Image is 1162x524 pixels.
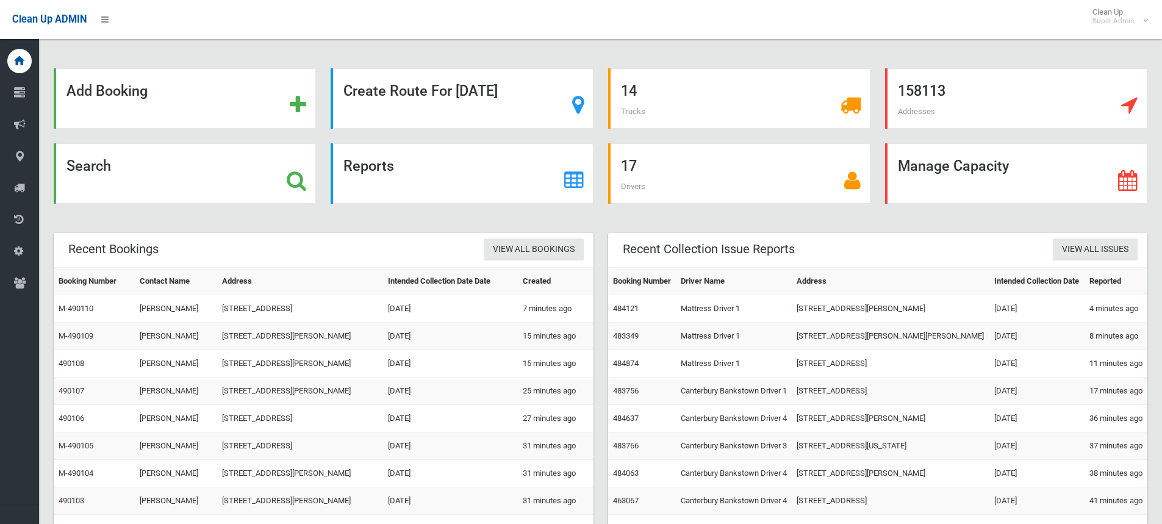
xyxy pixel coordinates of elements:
[989,378,1084,405] td: [DATE]
[518,268,594,295] th: Created
[613,386,639,395] a: 483756
[676,487,792,515] td: Canterbury Bankstown Driver 4
[989,432,1084,460] td: [DATE]
[135,487,217,515] td: [PERSON_NAME]
[608,143,870,204] a: 17 Drivers
[343,82,498,99] strong: Create Route For [DATE]
[613,331,639,340] a: 483349
[898,157,1009,174] strong: Manage Capacity
[676,268,792,295] th: Driver Name
[792,378,989,405] td: [STREET_ADDRESS]
[621,82,637,99] strong: 14
[217,487,383,515] td: [STREET_ADDRESS][PERSON_NAME]
[135,350,217,378] td: [PERSON_NAME]
[135,295,217,323] td: [PERSON_NAME]
[1085,378,1147,405] td: 17 minutes ago
[66,82,148,99] strong: Add Booking
[135,432,217,460] td: [PERSON_NAME]
[383,295,518,323] td: [DATE]
[792,295,989,323] td: [STREET_ADDRESS][PERSON_NAME]
[383,323,518,350] td: [DATE]
[676,460,792,487] td: Canterbury Bankstown Driver 4
[217,268,383,295] th: Address
[989,295,1084,323] td: [DATE]
[898,107,935,116] span: Addresses
[792,268,989,295] th: Address
[383,268,518,295] th: Intended Collection Date Date
[621,157,637,174] strong: 17
[1085,432,1147,460] td: 37 minutes ago
[54,143,316,204] a: Search
[608,68,870,129] a: 14 Trucks
[518,295,594,323] td: 7 minutes ago
[518,405,594,432] td: 27 minutes ago
[217,323,383,350] td: [STREET_ADDRESS][PERSON_NAME]
[135,323,217,350] td: [PERSON_NAME]
[1085,350,1147,378] td: 11 minutes ago
[217,378,383,405] td: [STREET_ADDRESS][PERSON_NAME]
[792,323,989,350] td: [STREET_ADDRESS][PERSON_NAME][PERSON_NAME]
[518,432,594,460] td: 31 minutes ago
[383,487,518,515] td: [DATE]
[1085,487,1147,515] td: 41 minutes ago
[989,350,1084,378] td: [DATE]
[989,460,1084,487] td: [DATE]
[676,432,792,460] td: Canterbury Bankstown Driver 3
[135,405,217,432] td: [PERSON_NAME]
[54,68,316,129] a: Add Booking
[217,295,383,323] td: [STREET_ADDRESS]
[59,414,84,423] a: 490106
[383,460,518,487] td: [DATE]
[676,405,792,432] td: Canterbury Bankstown Driver 4
[59,304,93,313] a: M-490110
[613,359,639,368] a: 484874
[59,441,93,450] a: M-490105
[383,432,518,460] td: [DATE]
[59,359,84,368] a: 490108
[1085,460,1147,487] td: 38 minutes ago
[518,487,594,515] td: 31 minutes ago
[54,268,135,295] th: Booking Number
[613,304,639,313] a: 484121
[989,405,1084,432] td: [DATE]
[217,350,383,378] td: [STREET_ADDRESS][PERSON_NAME]
[989,323,1084,350] td: [DATE]
[217,460,383,487] td: [STREET_ADDRESS][PERSON_NAME]
[331,68,593,129] a: Create Route For [DATE]
[135,460,217,487] td: [PERSON_NAME]
[59,496,84,505] a: 490103
[59,386,84,395] a: 490107
[792,405,989,432] td: [STREET_ADDRESS][PERSON_NAME]
[989,268,1084,295] th: Intended Collection Date
[383,405,518,432] td: [DATE]
[885,143,1147,204] a: Manage Capacity
[792,350,989,378] td: [STREET_ADDRESS]
[518,350,594,378] td: 15 minutes ago
[676,323,792,350] td: Mattress Driver 1
[621,182,645,191] span: Drivers
[59,331,93,340] a: M-490109
[518,323,594,350] td: 15 minutes ago
[1085,295,1147,323] td: 4 minutes ago
[613,468,639,478] a: 484063
[792,487,989,515] td: [STREET_ADDRESS]
[135,378,217,405] td: [PERSON_NAME]
[1085,323,1147,350] td: 8 minutes ago
[608,268,676,295] th: Booking Number
[1092,16,1135,26] small: Super Admin
[54,237,173,261] header: Recent Bookings
[613,496,639,505] a: 463067
[608,237,809,261] header: Recent Collection Issue Reports
[1085,268,1147,295] th: Reported
[484,239,584,261] a: View All Bookings
[621,107,645,116] span: Trucks
[518,460,594,487] td: 31 minutes ago
[989,487,1084,515] td: [DATE]
[331,143,593,204] a: Reports
[676,350,792,378] td: Mattress Driver 1
[676,295,792,323] td: Mattress Driver 1
[383,350,518,378] td: [DATE]
[383,378,518,405] td: [DATE]
[1085,405,1147,432] td: 36 minutes ago
[792,432,989,460] td: [STREET_ADDRESS][US_STATE]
